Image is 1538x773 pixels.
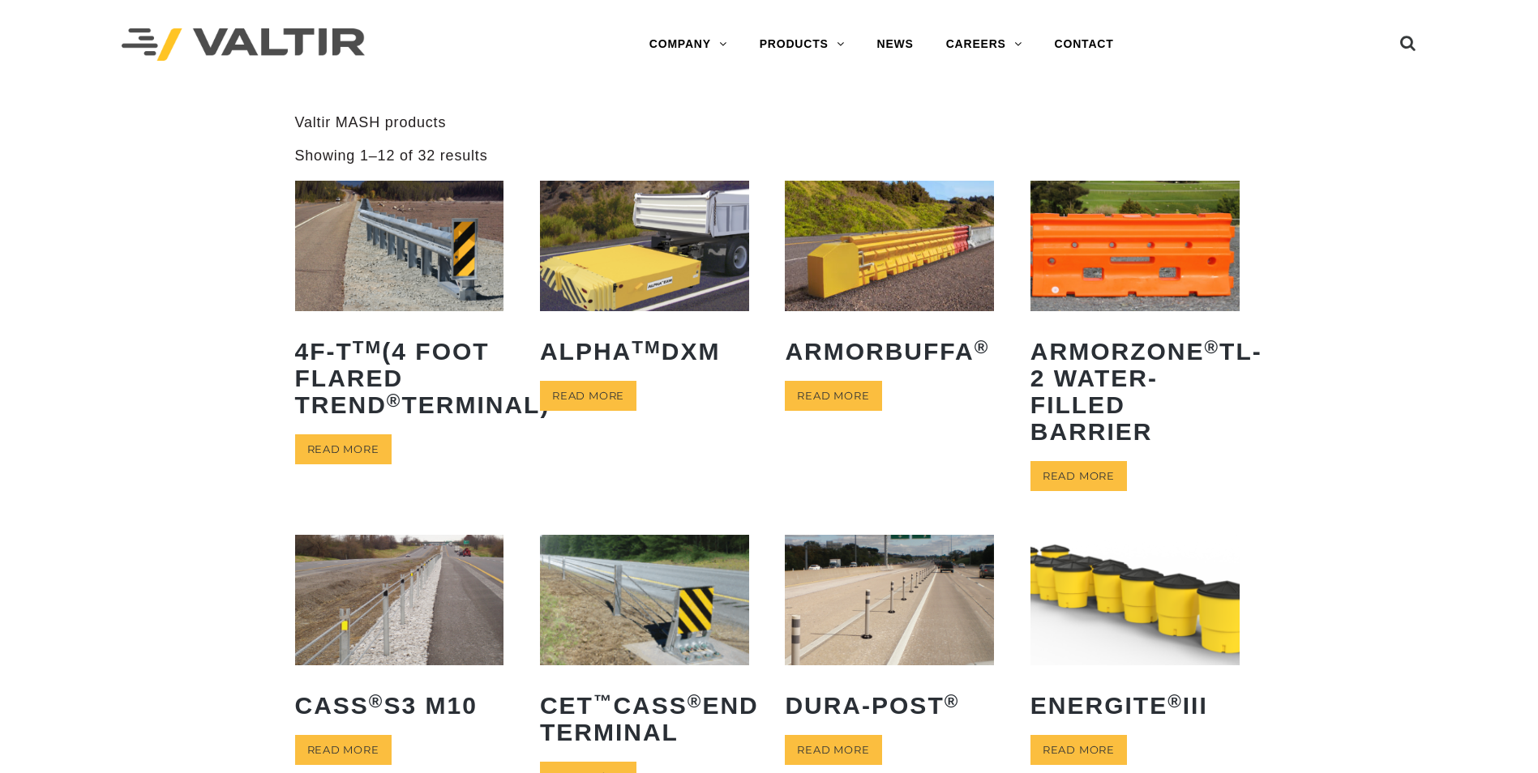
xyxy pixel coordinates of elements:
[295,735,392,765] a: Read more about “CASS® S3 M10”
[540,326,749,377] h2: ALPHA DXM
[785,381,881,411] a: Read more about “ArmorBuffa®”
[930,28,1039,61] a: CAREERS
[1030,535,1240,731] a: ENERGITE®III
[122,28,365,62] img: Valtir
[785,326,994,377] h2: ArmorBuffa
[1030,181,1240,457] a: ArmorZone®TL-2 Water-Filled Barrier
[540,680,749,758] h2: CET CASS End Terminal
[593,691,614,711] sup: ™
[1030,680,1240,731] h2: ENERGITE III
[633,28,743,61] a: COMPANY
[785,735,881,765] a: Read more about “Dura-Post®”
[1204,337,1219,357] sup: ®
[295,113,1244,132] p: Valtir MASH products
[743,28,861,61] a: PRODUCTS
[369,691,384,711] sup: ®
[945,691,960,711] sup: ®
[295,434,392,464] a: Read more about “4F-TTM (4 Foot Flared TREND® Terminal)”
[540,535,749,758] a: CET™CASS®End Terminal
[387,391,402,411] sup: ®
[295,147,488,165] p: Showing 1–12 of 32 results
[540,381,636,411] a: Read more about “ALPHATM DXM”
[295,680,504,731] h2: CASS S3 M10
[353,337,383,357] sup: TM
[975,337,990,357] sup: ®
[1030,735,1127,765] a: Read more about “ENERGITE® III”
[1030,461,1127,491] a: Read more about “ArmorZone® TL-2 Water-Filled Barrier”
[785,181,994,377] a: ArmorBuffa®
[1167,691,1183,711] sup: ®
[1039,28,1130,61] a: CONTACT
[540,181,749,377] a: ALPHATMDXM
[295,181,504,430] a: 4F-TTM(4 Foot Flared TREND®Terminal)
[295,535,504,731] a: CASS®S3 M10
[861,28,930,61] a: NEWS
[1030,326,1240,457] h2: ArmorZone TL-2 Water-Filled Barrier
[688,691,703,711] sup: ®
[295,326,504,430] h2: 4F-T (4 Foot Flared TREND Terminal)
[632,337,662,357] sup: TM
[785,535,994,731] a: Dura-Post®
[785,680,994,731] h2: Dura-Post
